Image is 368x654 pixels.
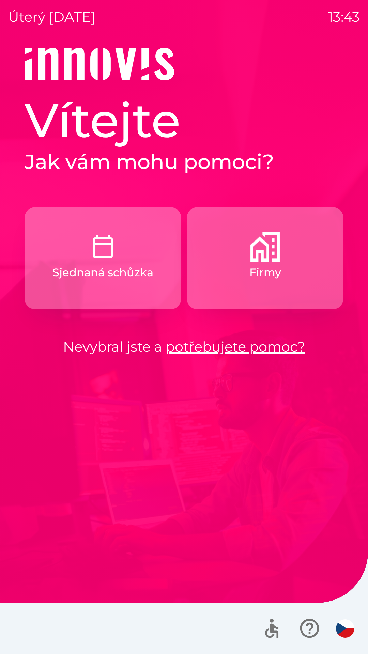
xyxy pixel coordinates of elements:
img: cs flag [336,619,354,638]
p: Firmy [249,264,281,281]
img: c9327dbc-1a48-4f3f-9883-117394bbe9e6.png [88,232,118,262]
p: úterý [DATE] [8,7,95,27]
p: Sjednaná schůzka [52,264,153,281]
img: 9a63d080-8abe-4a1b-b674-f4d7141fb94c.png [250,232,280,262]
h2: Jak vám mohu pomoci? [25,149,343,174]
h1: Vítejte [25,91,343,149]
p: Nevybral jste a [25,337,343,357]
button: Sjednaná schůzka [25,207,181,309]
p: 13:43 [328,7,360,27]
a: potřebujete pomoc? [166,338,305,355]
button: Firmy [187,207,343,309]
img: Logo [25,48,343,80]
